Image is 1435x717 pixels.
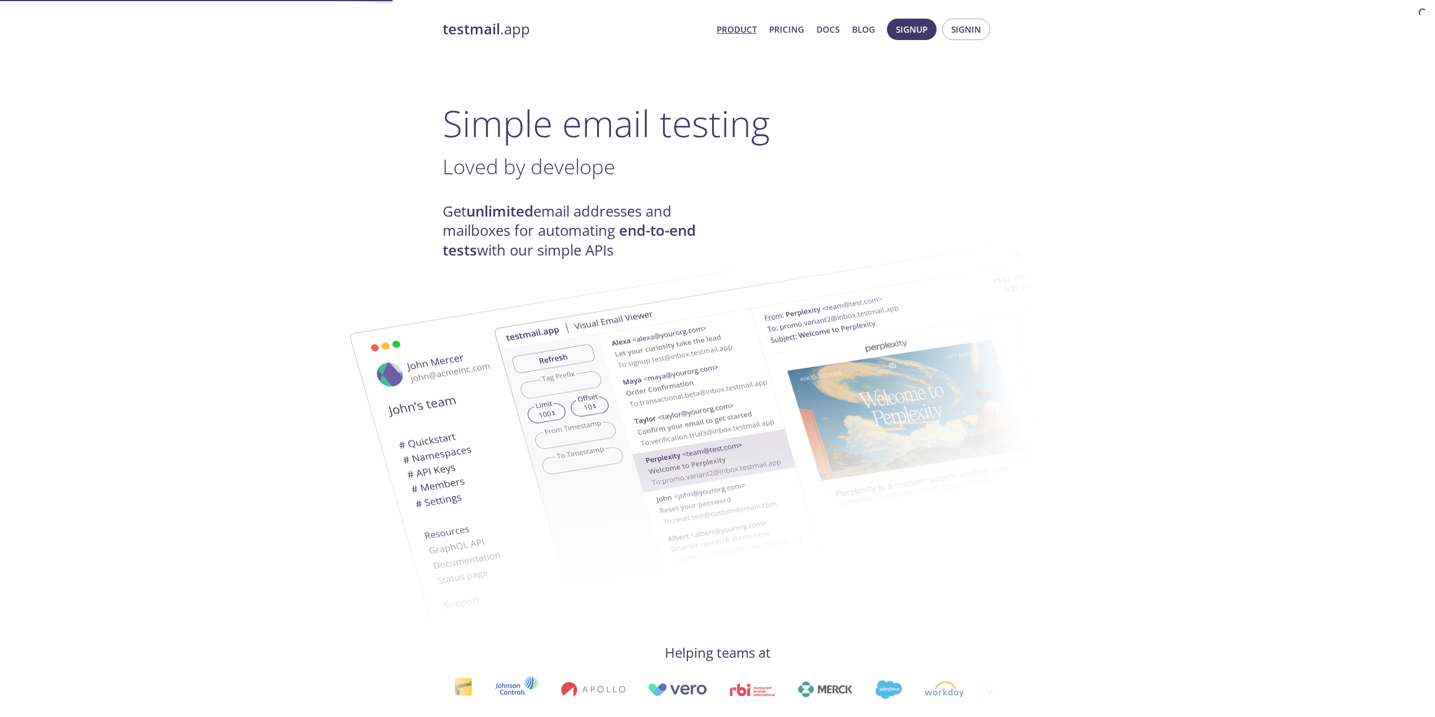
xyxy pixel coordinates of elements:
a: testmail.app [443,20,708,39]
strong: testmail [443,19,500,39]
img: merck [797,681,852,697]
h4: Get email addresses and mailboxes for automating with our simple APIs [443,202,718,260]
img: rbi [729,683,775,696]
img: interac [453,678,472,702]
h4: Helping teams at [443,644,993,662]
img: johnsoncontrols [494,676,538,703]
img: salesforce [875,680,902,699]
strong: end-to-end tests [443,221,696,259]
a: Pricing [769,22,804,37]
img: testmail-email-viewer [307,261,916,643]
h1: Simple email testing [443,102,993,145]
strong: unlimited [466,201,533,221]
a: Docs [816,22,840,37]
img: vero [647,683,707,696]
button: Signup [887,19,937,40]
img: apollo [560,681,625,697]
span: Loved by develope [443,152,615,181]
img: workday [924,681,964,697]
a: Blog [852,22,875,37]
span: Signin [951,22,981,37]
img: testmail-email-viewer [493,225,1102,606]
button: Signin [942,19,990,40]
span: Signup [896,22,928,37]
a: Product [717,22,757,37]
